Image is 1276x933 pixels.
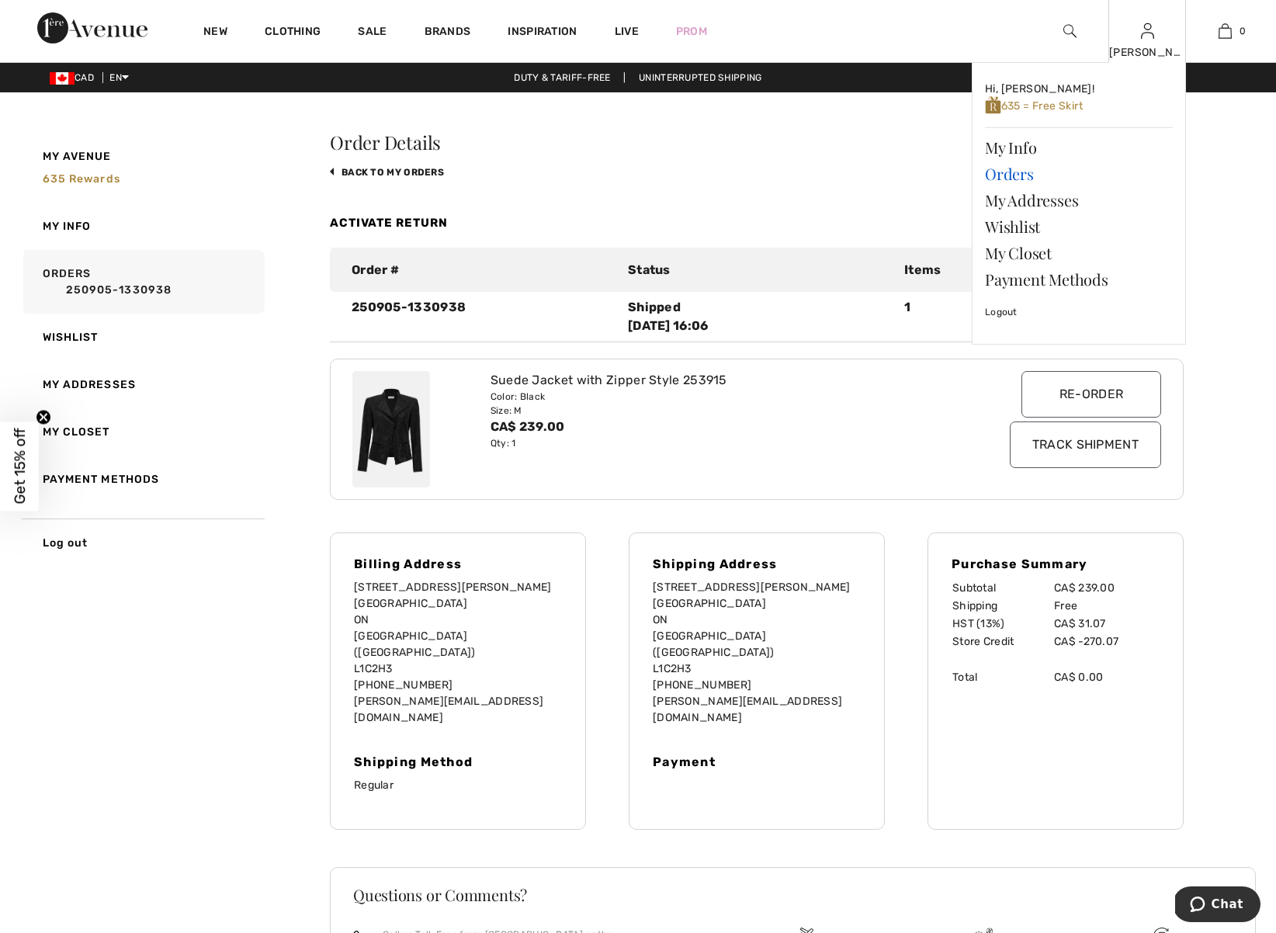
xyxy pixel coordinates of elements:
[985,187,1173,213] a: My Addresses
[20,519,265,567] a: Log out
[330,167,444,178] a: back to My Orders
[20,250,265,314] a: Orders
[353,887,1233,903] h3: Questions or Comments?
[1053,668,1160,686] td: CA$ 0.00
[615,23,639,40] a: Live
[342,261,619,279] div: Order #
[985,95,1001,115] img: loyalty_logo_r.svg
[354,579,562,726] p: [STREET_ADDRESS][PERSON_NAME] [GEOGRAPHIC_DATA] ON [GEOGRAPHIC_DATA] ([GEOGRAPHIC_DATA]) L1C2H3 [...
[20,203,265,250] a: My Info
[653,754,861,769] h4: Payment
[1141,22,1154,40] img: My Info
[36,410,51,425] button: Close teaser
[37,12,147,43] img: 1ère Avenue
[985,266,1173,293] a: Payment Methods
[358,25,387,41] a: Sale
[491,404,955,418] div: Size: M
[676,23,707,40] a: Prom
[508,25,577,41] span: Inspiration
[952,557,1160,571] h4: Purchase Summary
[985,240,1173,266] a: My Closet
[653,557,861,571] h4: Shipping Address
[1063,22,1077,40] img: search the website
[20,408,265,456] a: My Closet
[20,361,265,408] a: My Addresses
[491,390,955,404] div: Color: Black
[354,777,562,793] p: Regular
[895,261,1033,279] div: Items
[619,261,895,279] div: Status
[491,371,955,390] div: Suede Jacket with Zipper Style 253915
[952,668,1053,686] td: Total
[1010,421,1161,468] input: Track Shipment
[1175,886,1260,925] iframe: Opens a widget where you can chat to one of our agents
[628,298,886,335] div: Shipped [DATE] 16:06
[895,298,1033,335] div: 1
[330,133,1184,151] h3: Order Details
[1240,24,1246,38] span: 0
[352,371,430,487] img: joseph-ribkoff-jackets-blazers-avocado_253915a_1_5b65_search.jpg
[425,25,471,41] a: Brands
[952,633,1053,650] td: Store Credit
[265,25,321,41] a: Clothing
[952,615,1053,633] td: HST (13%)
[43,282,260,298] a: 250905-1330938
[50,72,100,83] span: CAD
[354,754,562,769] h4: Shipping Method
[985,293,1173,331] a: Logout
[985,82,1094,95] span: Hi, [PERSON_NAME]!
[11,428,29,505] span: Get 15% off
[354,557,562,571] h4: Billing Address
[1021,371,1161,418] input: Re-order
[43,172,120,186] span: 635 rewards
[1053,615,1160,633] td: CA$ 31.07
[985,75,1173,121] a: Hi, [PERSON_NAME]! 635 = Free Skirt
[1053,579,1160,597] td: CA$ 239.00
[985,161,1173,187] a: Orders
[20,456,265,503] a: Payment Methods
[109,72,129,83] span: EN
[1141,23,1154,38] a: Sign In
[330,216,448,230] a: Activate Return
[50,72,75,85] img: Canadian Dollar
[1109,44,1185,61] div: [PERSON_NAME]
[203,25,227,41] a: New
[1187,22,1263,40] a: 0
[1053,633,1160,650] td: CA$ -270.07
[952,579,1053,597] td: Subtotal
[653,579,861,726] p: [STREET_ADDRESS][PERSON_NAME] [GEOGRAPHIC_DATA] ON [GEOGRAPHIC_DATA] ([GEOGRAPHIC_DATA]) L1C2H3 [...
[342,298,619,335] div: 250905-1330938
[20,314,265,361] a: Wishlist
[985,99,1083,113] span: 635 = Free Skirt
[43,148,112,165] span: My Avenue
[1053,597,1160,615] td: Free
[985,134,1173,161] a: My Info
[985,213,1173,240] a: Wishlist
[491,436,955,450] div: Qty: 1
[1219,22,1232,40] img: My Bag
[491,418,955,436] div: CA$ 239.00
[952,597,1053,615] td: Shipping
